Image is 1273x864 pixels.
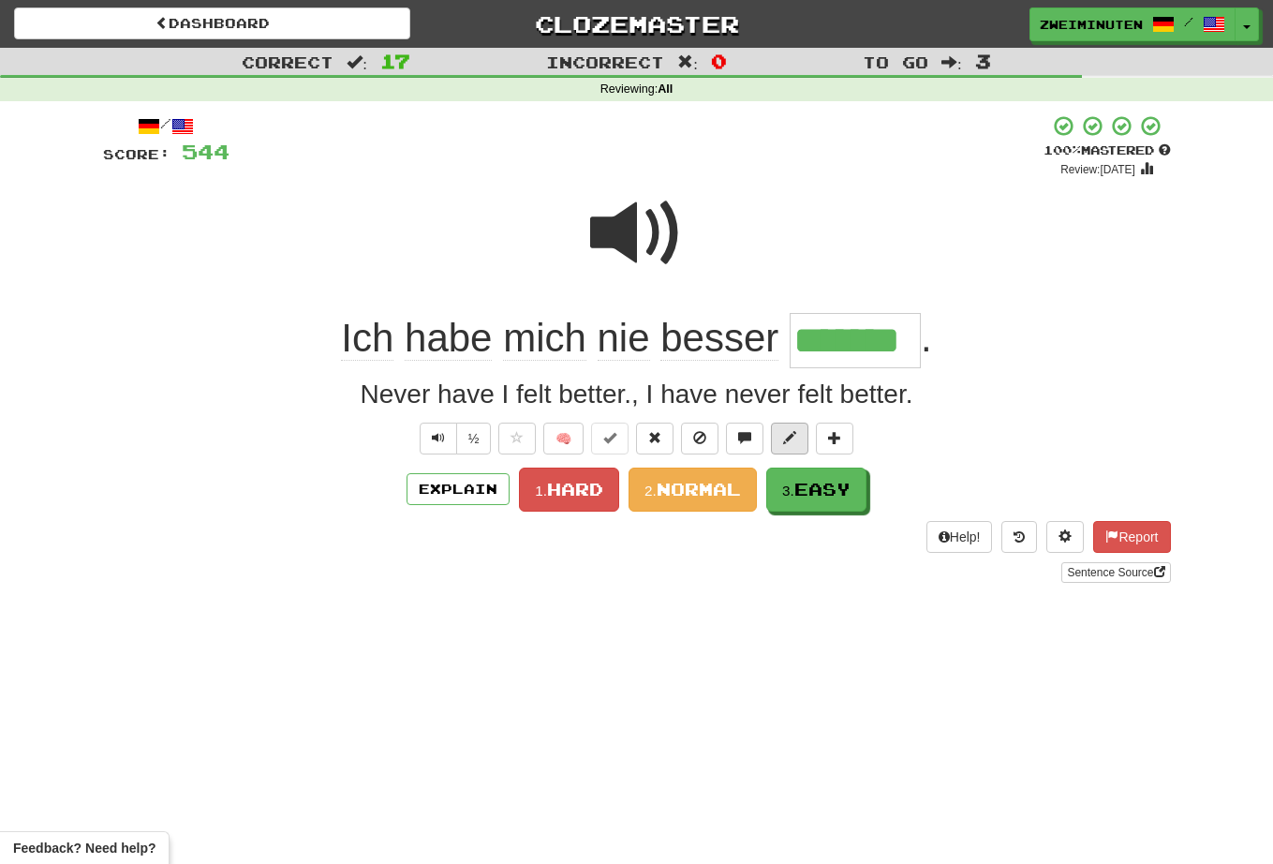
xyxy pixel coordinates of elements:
button: 🧠 [543,423,584,454]
button: Favorite sentence (alt+f) [498,423,536,454]
span: Hard [547,479,603,499]
span: besser [660,316,778,361]
button: Play sentence audio (ctl+space) [420,423,457,454]
strong: All [658,82,673,96]
span: nie [598,316,650,361]
span: 0 [711,50,727,72]
a: Sentence Source [1061,562,1170,583]
button: 2.Normal [629,468,757,512]
span: / [1184,15,1193,28]
small: 3. [782,483,794,499]
button: Discuss sentence (alt+u) [726,423,763,454]
span: Incorrect [546,52,664,71]
button: Edit sentence (alt+d) [771,423,808,454]
a: Clozemaster [438,7,835,40]
div: Mastered [1044,142,1171,159]
span: Open feedback widget [13,839,155,857]
button: Round history (alt+y) [1001,521,1037,553]
a: Dashboard [14,7,410,39]
button: Reset to 0% Mastered (alt+r) [636,423,674,454]
button: 1.Hard [519,468,619,512]
span: Ich [341,316,393,361]
small: Review: [DATE] [1060,163,1135,176]
span: 544 [182,140,229,163]
span: Score: [103,146,170,162]
span: . [921,316,932,360]
span: : [347,54,367,70]
small: 2. [644,483,657,499]
a: Zweiminuten / [1029,7,1236,41]
div: / [103,114,229,138]
button: Explain [407,473,510,505]
span: Correct [242,52,333,71]
span: 100 % [1044,142,1081,157]
button: Help! [926,521,993,553]
span: mich [503,316,586,361]
button: Ignore sentence (alt+i) [681,423,718,454]
button: ½ [456,423,492,454]
span: Normal [657,479,741,499]
button: Report [1093,521,1170,553]
button: 3.Easy [766,468,866,512]
span: To go [863,52,928,71]
span: Easy [794,479,851,499]
span: 3 [975,50,991,72]
span: : [941,54,962,70]
small: 1. [535,483,547,499]
span: 17 [380,50,410,72]
span: habe [405,316,492,361]
div: Never have I felt better., I have never felt better. [103,376,1171,413]
span: : [677,54,698,70]
span: Zweiminuten [1040,16,1143,33]
button: Add to collection (alt+a) [816,423,853,454]
div: Text-to-speech controls [416,423,492,454]
button: Set this sentence to 100% Mastered (alt+m) [591,423,629,454]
